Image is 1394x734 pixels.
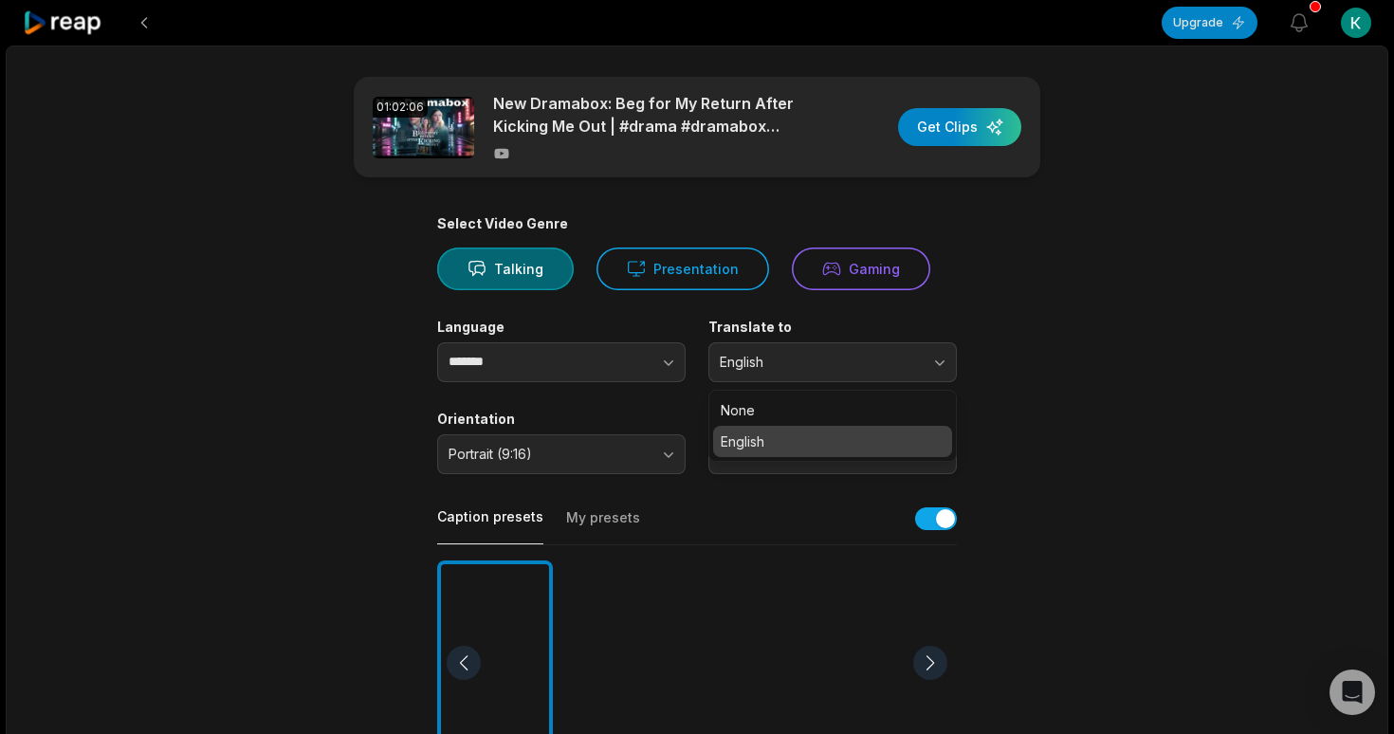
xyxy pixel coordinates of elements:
[721,400,945,420] p: None
[898,108,1021,146] button: Get Clips
[437,248,574,290] button: Talking
[708,342,957,382] button: English
[437,411,686,428] label: Orientation
[437,215,957,232] div: Select Video Genre
[708,390,957,462] div: English
[373,97,428,118] div: 01:02:06
[449,446,648,463] span: Portrait (9:16)
[792,248,930,290] button: Gaming
[1162,7,1257,39] button: Upgrade
[721,431,945,451] p: English
[437,507,543,544] button: Caption presets
[708,319,957,336] label: Translate to
[493,92,820,138] p: New Dramabox: Beg for My Return After Kicking Me Out | #drama #dramabox #family
[566,508,640,544] button: My presets
[1330,670,1375,715] div: Open Intercom Messenger
[596,248,769,290] button: Presentation
[437,434,686,474] button: Portrait (9:16)
[437,319,686,336] label: Language
[720,354,919,371] span: English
